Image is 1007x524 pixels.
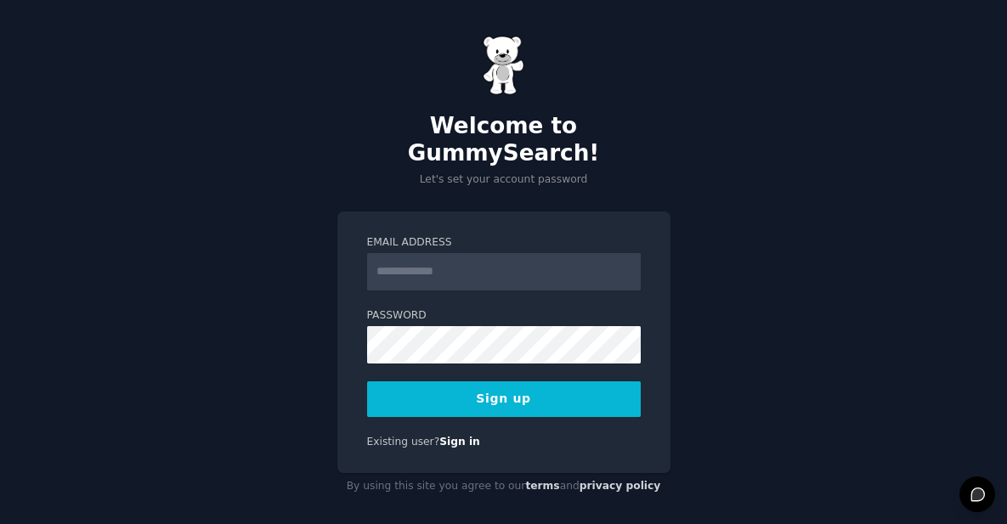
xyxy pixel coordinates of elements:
label: Email Address [367,235,641,251]
a: Sign in [439,436,480,448]
p: Let's set your account password [337,172,670,188]
a: terms [525,480,559,492]
span: Existing user? [367,436,440,448]
h2: Welcome to GummySearch! [337,113,670,166]
a: privacy policy [580,480,661,492]
img: Gummy Bear [483,36,525,95]
div: By using this site you agree to our and [337,473,670,500]
label: Password [367,308,641,324]
button: Sign up [367,381,641,417]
